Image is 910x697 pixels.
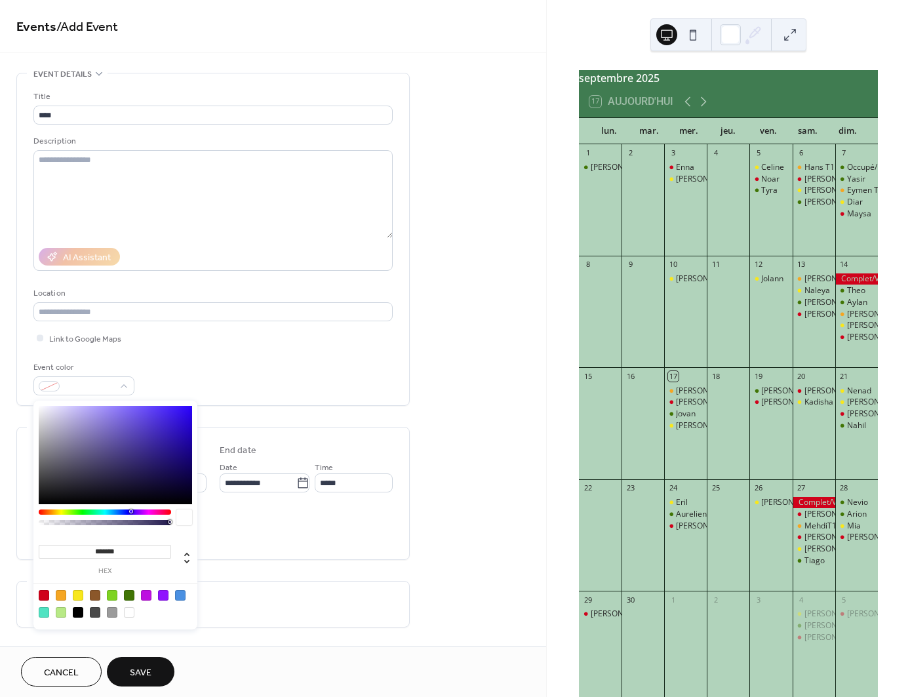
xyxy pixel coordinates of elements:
div: #9B9B9B [107,607,117,618]
div: Title [33,90,390,104]
div: [PERSON_NAME] [804,297,866,308]
div: Celine Maria [793,174,835,185]
div: [PERSON_NAME] [591,608,652,620]
div: Noar [761,174,780,185]
div: Nenad [847,386,871,397]
div: Nahil [847,420,866,431]
div: Nathalie [664,521,707,532]
div: Lavin Mira [664,420,707,431]
div: Arion [847,509,867,520]
span: Date [220,461,237,475]
div: Rebeca [835,532,878,543]
div: MehdiT1 [793,521,835,532]
div: [PERSON_NAME] [676,397,738,408]
div: 27 [797,483,806,493]
div: 9 [625,260,635,269]
div: Marco T1 [664,386,707,397]
div: [PERSON_NAME] [847,332,909,343]
div: Daniel David [793,532,835,543]
div: Aurelien [664,509,707,520]
div: Maysa [835,209,878,220]
div: Jovan [676,408,696,420]
div: Kadisha [793,397,835,408]
div: #000000 [73,607,83,618]
div: lun. [589,118,629,144]
span: Time [315,461,333,475]
div: Event color [33,361,132,374]
div: 6 [797,148,806,158]
div: Aissatou [835,608,878,620]
div: 21 [839,371,849,381]
div: #4A4A4A [90,607,100,618]
div: Mia [835,521,878,532]
div: #F8E71C [73,590,83,601]
div: #8B572A [90,590,100,601]
div: Tiago [804,555,825,567]
div: [PERSON_NAME] [804,386,866,397]
div: #B8E986 [56,607,66,618]
div: 4 [797,595,806,605]
div: Yasmine [835,332,878,343]
div: Leonora T1 [835,309,878,320]
div: Eril [676,497,688,508]
div: #4A90E2 [175,590,186,601]
div: 1 [583,148,593,158]
div: Kadisha [804,397,833,408]
div: septembre 2025 [579,70,878,86]
div: [PERSON_NAME] [847,608,909,620]
div: Hans T1 [793,162,835,173]
div: Gabriel Giuseppe T1 [793,273,835,285]
div: 22 [583,483,593,493]
label: hex [39,568,171,575]
div: [PERSON_NAME] [804,620,866,631]
div: 10 [668,260,678,269]
div: Complet/Voll [793,497,835,508]
div: 14 [839,260,849,269]
div: Noah [793,297,835,308]
div: 30 [625,595,635,605]
div: 16 [625,371,635,381]
div: Jessica [793,386,835,397]
div: #417505 [124,590,134,601]
div: [PERSON_NAME] [804,544,866,555]
div: [PERSON_NAME] [847,532,909,543]
div: 26 [753,483,763,493]
div: 3 [668,148,678,158]
div: 8 [583,260,593,269]
div: David [793,620,835,631]
div: Hans T1 [804,162,835,173]
div: [PERSON_NAME] [761,397,823,408]
div: [PERSON_NAME] [761,497,823,508]
div: Tyra [761,185,778,196]
div: Jovan [664,408,707,420]
a: Events [16,14,56,40]
div: Aylan [847,297,867,308]
div: [PERSON_NAME] [847,320,909,331]
div: Nenad [835,386,878,397]
div: Naleya [804,285,830,296]
div: Diar [847,197,863,208]
div: Denis [793,632,835,643]
div: 17 [668,371,678,381]
div: [PERSON_NAME] [591,162,652,173]
div: Aurelien [676,509,707,520]
div: [PERSON_NAME] [804,608,866,620]
div: 2 [625,148,635,158]
div: Enzo [579,608,622,620]
div: Laurin [579,162,622,173]
div: Maysa [847,209,871,220]
div: 23 [625,483,635,493]
div: Enzo Bryan [793,185,835,196]
div: 25 [711,483,721,493]
div: 3 [753,595,763,605]
div: 1 [668,595,678,605]
div: Eymen T1 [847,185,883,196]
div: 5 [753,148,763,158]
div: Location [33,287,390,300]
div: 5 [839,595,849,605]
div: dim. [827,118,867,144]
div: sam. [788,118,828,144]
div: 29 [583,595,593,605]
div: [PERSON_NAME] [676,420,738,431]
div: Tyra [749,185,792,196]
